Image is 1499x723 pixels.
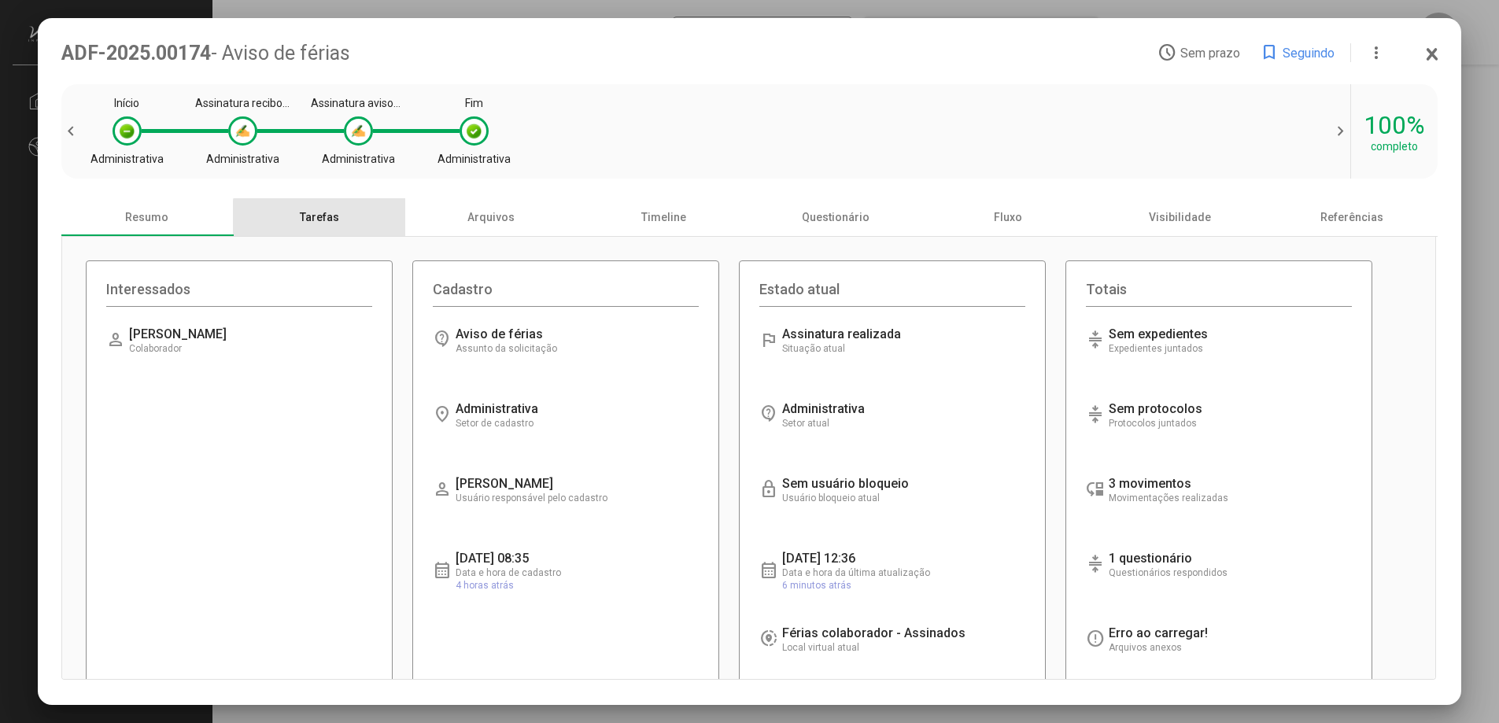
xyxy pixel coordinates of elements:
div: completo [1371,140,1418,153]
div: Arquivos [405,198,578,236]
div: Fluxo [921,198,1094,236]
div: 100% [1364,110,1425,140]
div: Administrativa [90,153,164,165]
mat-icon: more_vert [1367,43,1386,62]
div: Fim [465,97,483,109]
div: Administrativa [322,153,395,165]
div: Resumo [61,198,234,236]
span: chevron_left [61,122,85,141]
mat-icon: bookmark [1260,43,1279,62]
span: 4 horas atrás [456,580,514,591]
mat-icon: access_time [1157,43,1176,62]
span: 6 minutos atrás [782,580,851,591]
span: - Aviso de férias [211,42,350,65]
div: Assinatura aviso de férias [311,97,405,109]
span: Seguindo [1283,46,1335,61]
div: Referências [1266,198,1438,236]
div: Questionário [750,198,922,236]
div: Totais [1086,281,1352,307]
div: Timeline [578,198,750,236]
div: Cadastro [433,281,699,307]
span: Sem prazo [1180,46,1240,61]
div: Visibilidade [1094,198,1266,236]
div: ADF-2025.00174 [61,42,1158,65]
div: Início [114,97,139,109]
div: Administrativa [438,153,511,165]
div: Assinatura recibo de férias [195,97,290,109]
div: Estado atual [759,281,1025,307]
div: Administrativa [206,153,279,165]
span: chevron_right [1327,122,1350,141]
div: Tarefas [233,198,405,236]
div: Interessados [106,281,372,307]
